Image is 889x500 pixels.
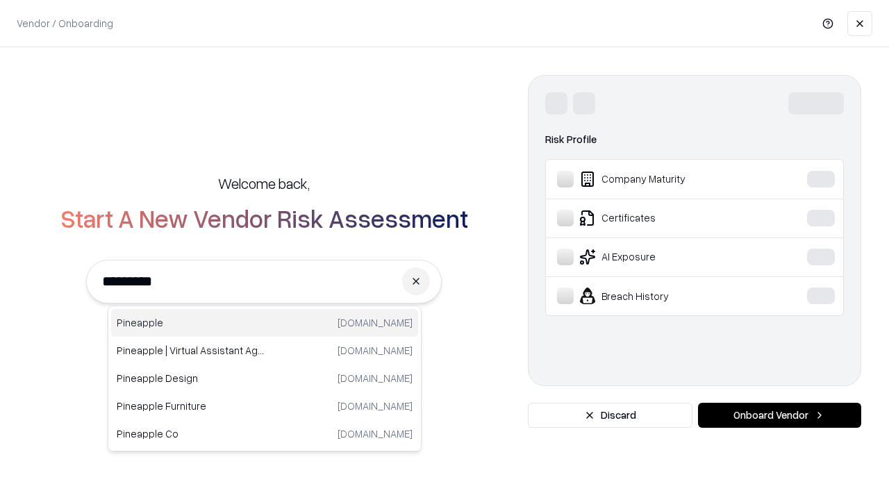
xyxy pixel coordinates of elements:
[117,371,265,385] p: Pineapple Design
[60,204,468,232] h2: Start A New Vendor Risk Assessment
[338,399,413,413] p: [DOMAIN_NAME]
[698,403,861,428] button: Onboard Vendor
[338,315,413,330] p: [DOMAIN_NAME]
[117,315,265,330] p: Pineapple
[557,210,765,226] div: Certificates
[557,171,765,187] div: Company Maturity
[17,16,113,31] p: Vendor / Onboarding
[338,371,413,385] p: [DOMAIN_NAME]
[117,399,265,413] p: Pineapple Furniture
[218,174,310,193] h5: Welcome back,
[108,306,422,451] div: Suggestions
[338,343,413,358] p: [DOMAIN_NAME]
[117,343,265,358] p: Pineapple | Virtual Assistant Agency
[338,426,413,441] p: [DOMAIN_NAME]
[528,403,692,428] button: Discard
[117,426,265,441] p: Pineapple Co
[557,287,765,304] div: Breach History
[545,131,844,148] div: Risk Profile
[557,249,765,265] div: AI Exposure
